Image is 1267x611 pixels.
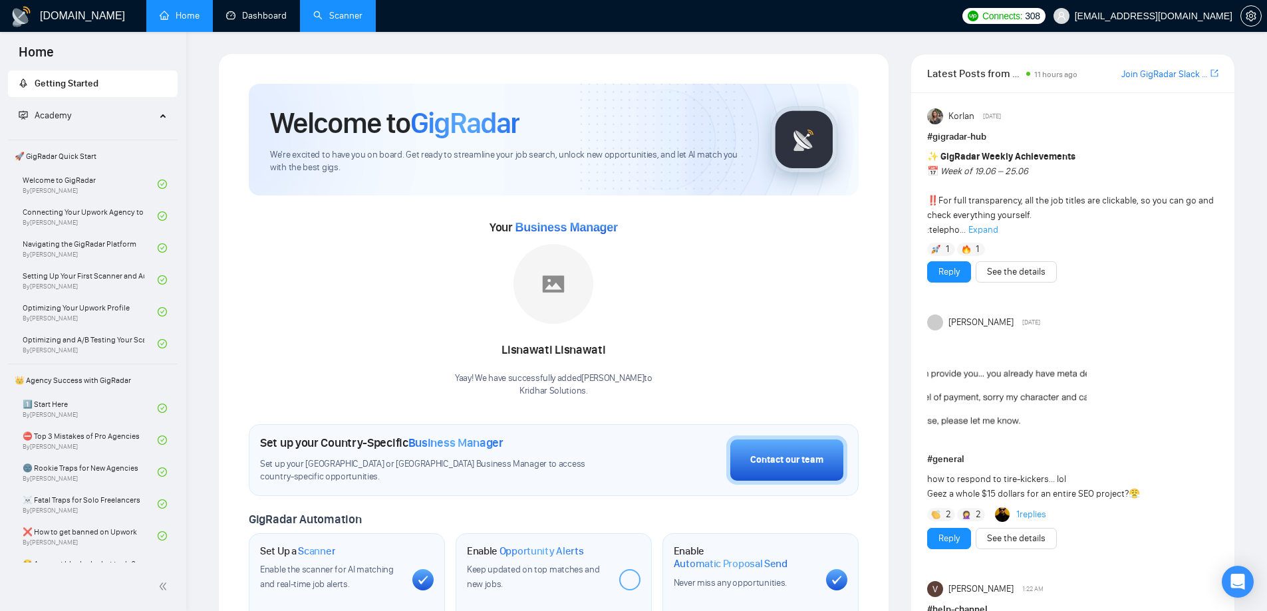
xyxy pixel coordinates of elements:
[455,339,652,362] div: Lisnawati Lisnawati
[19,110,71,121] span: Academy
[158,339,167,348] span: check-circle
[23,489,158,519] a: ☠️ Fatal Traps for Solo FreelancersBy[PERSON_NAME]
[968,11,978,21] img: upwork-logo.png
[23,233,158,263] a: Navigating the GigRadar PlatformBy[PERSON_NAME]
[313,10,362,21] a: searchScanner
[158,180,167,189] span: check-circle
[750,453,823,467] div: Contact our team
[927,336,1087,442] img: F09A8UU1U58-Screenshot(595).png
[982,9,1022,23] span: Connects:
[260,458,613,483] span: Set up your [GEOGRAPHIC_DATA] or [GEOGRAPHIC_DATA] Business Manager to access country-specific op...
[8,43,65,70] span: Home
[976,508,981,521] span: 2
[23,457,158,487] a: 🌚 Rookie Traps for New AgenciesBy[PERSON_NAME]
[674,545,815,570] h1: Enable
[9,143,176,170] span: 🚀 GigRadar Quick Start
[987,531,1046,546] a: See the details
[23,329,158,358] a: Optimizing and A/B Testing Your Scanner for Better ResultsBy[PERSON_NAME]
[158,467,167,477] span: check-circle
[11,6,32,27] img: logo
[158,435,167,445] span: check-circle
[983,110,1001,122] span: [DATE]
[298,545,335,558] span: Scanner
[260,545,335,558] h1: Set Up a
[270,105,519,141] h1: Welcome to
[158,307,167,316] span: check-circle
[927,261,971,283] button: Reply
[513,244,593,324] img: placeholder.png
[927,108,943,124] img: Korlan
[499,545,584,558] span: Opportunity Alerts
[927,452,1218,467] h1: # general
[1057,11,1066,21] span: user
[1222,566,1254,598] div: Open Intercom Messenger
[674,577,787,588] span: Never miss any opportunities.
[938,531,960,546] a: Reply
[927,151,1214,235] span: For full transparency, all the job titles are clickable, so you can go and check everything yours...
[270,149,750,174] span: We're excited to have you on board. Get ready to streamline your job search, unlock new opportuni...
[515,221,617,234] span: Business Manager
[927,65,1022,82] span: Latest Posts from the GigRadar Community
[968,224,998,235] span: Expand
[467,564,600,590] span: Keep updated on top matches and new jobs.
[158,211,167,221] span: check-circle
[1022,583,1044,595] span: 1:22 AM
[1210,68,1218,78] span: export
[23,297,158,326] a: Optimizing Your Upwork ProfileBy[PERSON_NAME]
[927,473,1140,499] span: how to respond to tire-kickers... lol Geez a whole $15 dollars for an entire SEO project?
[1240,11,1262,21] a: setting
[1034,70,1077,79] span: 11 hours ago
[962,510,971,519] img: 🤦
[1016,508,1046,521] a: 1replies
[976,528,1057,549] button: See the details
[1129,488,1140,499] span: 😤
[23,170,158,199] a: Welcome to GigRadarBy[PERSON_NAME]
[410,105,519,141] span: GigRadar
[8,70,178,97] li: Getting Started
[931,245,940,254] img: 🚀
[19,78,28,88] span: rocket
[490,220,618,235] span: Your
[940,166,1028,177] em: Week of 19.06 – 25.06
[455,385,652,398] p: Kridhar Solutions .
[931,510,940,519] img: 👏
[1022,316,1040,328] span: [DATE]
[158,275,167,285] span: check-circle
[938,265,960,279] a: Reply
[1241,11,1261,21] span: setting
[160,10,200,21] a: homeHome
[226,10,287,21] a: dashboardDashboard
[260,435,503,450] h1: Set up your Country-Specific
[948,315,1014,330] span: [PERSON_NAME]
[260,564,394,590] span: Enable the scanner for AI matching and real-time job alerts.
[674,557,787,570] span: Automatic Proposal Send
[1240,5,1262,27] button: setting
[927,195,938,206] span: ‼️
[1121,67,1208,82] a: Join GigRadar Slack Community
[455,372,652,398] div: Yaay! We have successfully added [PERSON_NAME] to
[927,528,971,549] button: Reply
[962,245,971,254] img: 🔥
[1210,67,1218,80] a: export
[927,130,1218,144] h1: # gigradar-hub
[940,151,1075,162] strong: GigRadar Weekly Achievements
[249,512,361,527] span: GigRadar Automation
[976,243,979,256] span: 1
[35,110,71,121] span: Academy
[467,545,584,558] h1: Enable
[23,265,158,295] a: Setting Up Your First Scanner and Auto-BidderBy[PERSON_NAME]
[987,265,1046,279] a: See the details
[35,78,98,89] span: Getting Started
[946,508,951,521] span: 2
[23,394,158,423] a: 1️⃣ Start HereBy[PERSON_NAME]
[1025,9,1040,23] span: 308
[948,582,1014,596] span: [PERSON_NAME]
[927,581,943,597] img: Vishal Suthar
[408,435,503,450] span: Business Manager
[19,110,28,120] span: fund-projection-screen
[726,435,847,485] button: Contact our team
[946,243,949,256] span: 1
[976,261,1057,283] button: See the details
[158,580,172,593] span: double-left
[158,404,167,413] span: check-circle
